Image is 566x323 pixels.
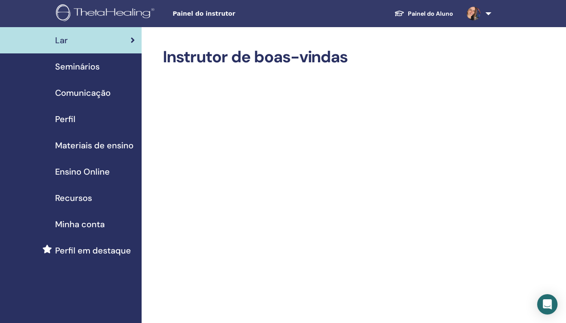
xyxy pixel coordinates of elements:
[537,294,558,315] div: Open Intercom Messenger
[173,9,300,18] span: Painel do instrutor
[55,139,134,152] span: Materiais de ensino
[55,218,105,231] span: Minha conta
[55,113,75,125] span: Perfil
[55,165,110,178] span: Ensino Online
[56,4,157,23] img: logo.png
[163,47,490,67] h2: Instrutor de boas-vindas
[55,60,100,73] span: Seminários
[55,86,111,99] span: Comunicação
[55,34,68,47] span: Lar
[467,7,480,20] img: default.jpg
[55,192,92,204] span: Recursos
[394,10,404,17] img: graduation-cap-white.svg
[55,244,131,257] span: Perfil em destaque
[388,6,460,22] a: Painel do Aluno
